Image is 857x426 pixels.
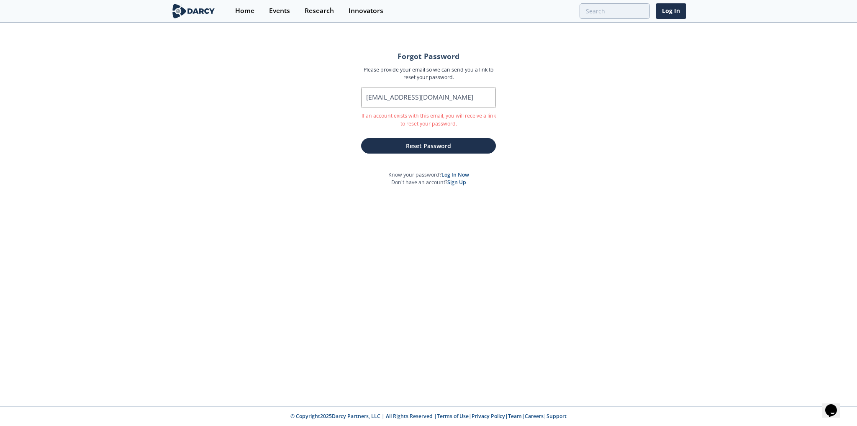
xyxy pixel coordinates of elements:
[525,413,544,420] a: Careers
[391,179,466,186] p: Don't have an account?
[361,138,496,154] button: Reset Password
[508,413,522,420] a: Team
[269,8,290,14] div: Events
[119,413,738,420] p: © Copyright 2025 Darcy Partners, LLC | All Rights Reserved | | | | |
[656,3,686,19] a: Log In
[388,171,469,179] p: Know your password?
[235,8,254,14] div: Home
[361,112,496,128] p: If an account exists with this email, you will receive a link to reset your password.
[822,393,849,418] iframe: chat widget
[361,87,496,108] input: Email
[441,171,469,178] a: Log In Now
[472,413,505,420] a: Privacy Policy
[361,53,496,60] h2: Forgot Password
[580,3,650,19] input: Advanced Search
[361,66,496,82] p: Please provide your email so we can send you a link to reset your password.
[171,4,216,18] img: logo-wide.svg
[305,8,334,14] div: Research
[349,8,383,14] div: Innovators
[547,413,567,420] a: Support
[437,413,469,420] a: Terms of Use
[447,179,466,186] a: Sign Up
